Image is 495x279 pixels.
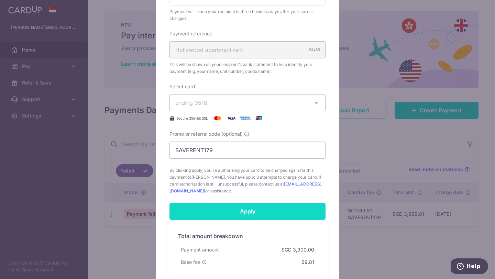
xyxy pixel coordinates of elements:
img: Mastercard [211,114,224,122]
iframe: Opens a widget where you can find more information [451,258,488,276]
input: Apply [169,203,326,220]
div: 69.81 [299,256,317,268]
span: ending 3518 [175,99,207,106]
span: Base fee [181,259,200,266]
img: American Express [238,114,252,122]
button: ending 3518 [169,94,326,111]
label: Payment reference [169,30,212,37]
div: Payment amount [178,244,222,256]
h5: Total amount breakdown [178,232,317,240]
span: This will be shown on your recipient’s bank statement to help identify your payment (e.g. your na... [169,61,326,75]
label: Select card [169,83,195,90]
div: 24/35 [309,46,320,53]
span: [PERSON_NAME] [191,175,225,180]
span: Secure 256-bit SSL [176,115,208,121]
span: Promo or referral code (optional) [169,131,243,137]
div: SGD 3,900.00 [279,244,317,256]
div: Payment will reach your recipient in three business days after your card is charged. [169,8,326,22]
img: Visa [224,114,238,122]
img: UnionPay [252,114,266,122]
span: By clicking apply, you're authorising your card to be charged again for this payment to . You hav... [169,167,326,194]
